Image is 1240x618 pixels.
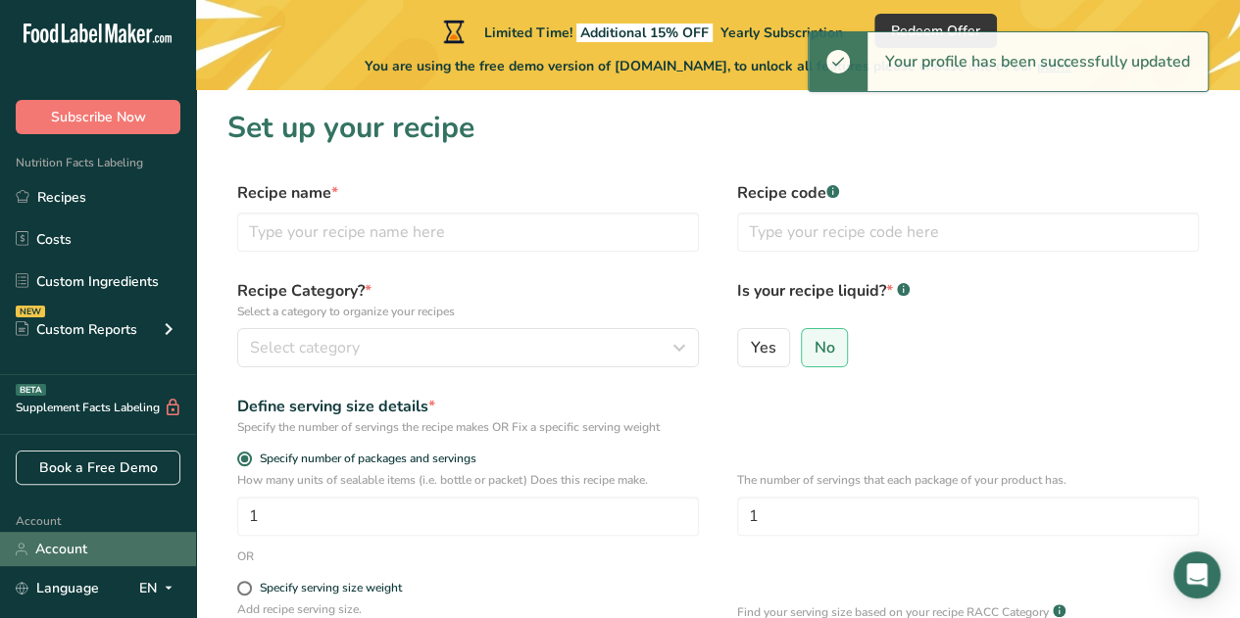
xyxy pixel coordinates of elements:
p: The number of servings that each package of your product has. [737,471,1199,489]
div: Specify the number of servings the recipe makes OR Fix a specific serving weight [237,418,699,436]
div: EN [139,577,180,600]
label: Is your recipe liquid? [737,279,1199,320]
input: Type your recipe code here [737,213,1199,252]
span: Additional 15% OFF [576,24,713,42]
div: Open Intercom Messenger [1173,551,1220,598]
button: Redeem Offer [874,14,997,48]
h1: Set up your recipe [227,106,1209,150]
a: Language [16,571,99,605]
input: Type your recipe name here [237,213,699,252]
div: Your profile has been successfully updated [868,32,1208,91]
a: Book a Free Demo [16,451,180,485]
label: Recipe Category? [237,279,699,320]
span: Yearly Subscription [720,24,843,42]
button: Subscribe Now [16,100,180,134]
div: OR [237,547,254,565]
div: BETA [16,384,46,396]
span: Redeem Offer [891,21,980,41]
span: Subscribe Now [51,107,146,127]
button: Select category [237,328,699,367]
label: Recipe code [737,181,1199,205]
span: You are using the free demo version of [DOMAIN_NAME], to unlock all features please choose one of... [365,56,1071,76]
span: Yes [751,338,776,357]
p: Add recipe serving size. [237,600,699,618]
span: Specify number of packages and servings [252,452,476,466]
div: Custom Reports [16,319,137,340]
p: How many units of sealable items (i.e. bottle or packet) Does this recipe make. [237,471,699,489]
label: Recipe name [237,181,699,205]
div: Define serving size details [237,395,699,418]
div: Specify serving size weight [260,581,402,595]
div: NEW [16,306,45,317]
span: No [815,338,835,357]
span: Select category [250,336,360,359]
div: Limited Time! [439,20,843,43]
p: Select a category to organize your recipes [237,303,699,320]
